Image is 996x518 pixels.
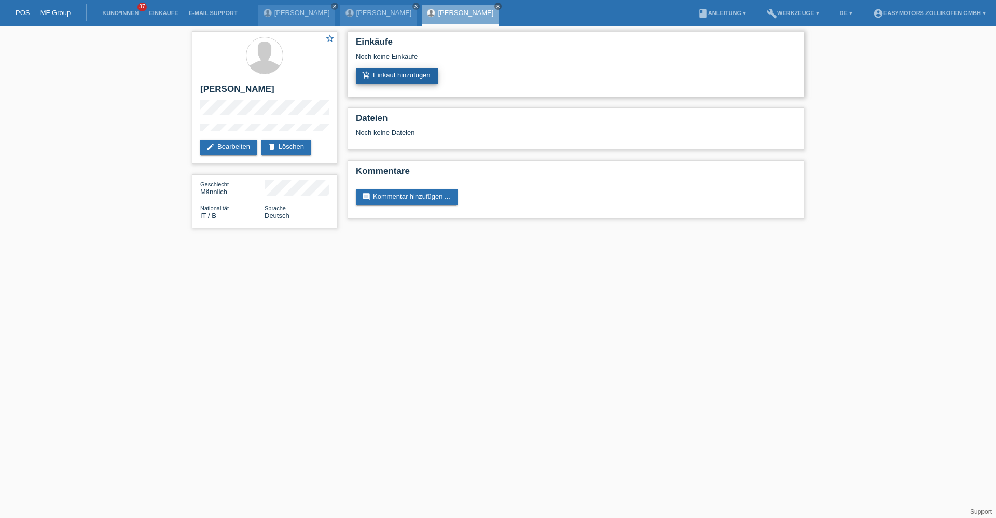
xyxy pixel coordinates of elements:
span: Italien / B / 22.07.2025 [200,212,216,220]
a: [PERSON_NAME] [356,9,412,17]
i: star_border [325,34,335,43]
a: Kund*innen [97,10,144,16]
a: [PERSON_NAME] [438,9,493,17]
i: delete [268,143,276,151]
a: Support [970,508,992,515]
i: close [413,4,419,9]
i: build [767,8,777,19]
span: Nationalität [200,205,229,211]
a: [PERSON_NAME] [274,9,330,17]
a: POS — MF Group [16,9,71,17]
a: commentKommentar hinzufügen ... [356,189,458,205]
a: account_circleEasymotors Zollikofen GmbH ▾ [868,10,991,16]
span: Deutsch [265,212,289,220]
a: Einkäufe [144,10,183,16]
h2: Dateien [356,113,796,129]
span: Sprache [265,205,286,211]
h2: Einkäufe [356,37,796,52]
a: editBearbeiten [200,140,257,155]
a: add_shopping_cartEinkauf hinzufügen [356,68,438,84]
a: buildWerkzeuge ▾ [762,10,824,16]
div: Männlich [200,180,265,196]
i: add_shopping_cart [362,71,370,79]
a: close [412,3,420,10]
i: close [495,4,501,9]
a: close [331,3,338,10]
div: Noch keine Einkäufe [356,52,796,68]
i: close [332,4,337,9]
h2: Kommentare [356,166,796,182]
i: edit [206,143,215,151]
a: E-Mail Support [184,10,243,16]
a: DE ▾ [835,10,857,16]
h2: [PERSON_NAME] [200,84,329,100]
i: account_circle [873,8,883,19]
div: Noch keine Dateien [356,129,673,137]
i: comment [362,193,370,201]
i: book [698,8,708,19]
span: 37 [137,3,147,11]
span: Geschlecht [200,181,229,187]
a: star_border [325,34,335,45]
a: bookAnleitung ▾ [693,10,751,16]
a: close [494,3,502,10]
a: deleteLöschen [261,140,311,155]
